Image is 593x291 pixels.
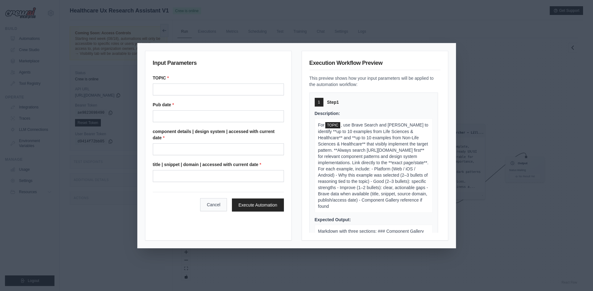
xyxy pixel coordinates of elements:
[315,217,351,222] span: Expected Output:
[200,198,227,211] button: Cancel
[232,198,284,212] button: Execute Automation
[309,59,440,70] h3: Execution Workflow Preview
[318,229,424,252] span: Markdown with three sections: ### Component Gallery Examples (if available) - Component Name — De...
[315,111,340,116] span: Description:
[153,59,284,70] h3: Input Parameters
[153,161,284,168] label: title | snippet | domain | accessed with current date
[318,100,320,105] span: 1
[309,75,440,88] p: This preview shows how your input parameters will be applied to the automation workflow:
[153,102,284,108] label: Pub date
[153,128,284,141] label: component details | design system | accessed with current date
[325,122,340,128] span: TOPIC
[318,122,325,127] span: For
[318,122,429,209] span: , use Brave Search and [PERSON_NAME] to identify **up to 10 examples from Life Sciences & Healthc...
[327,99,339,105] span: Step 1
[153,75,284,81] label: TOPIC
